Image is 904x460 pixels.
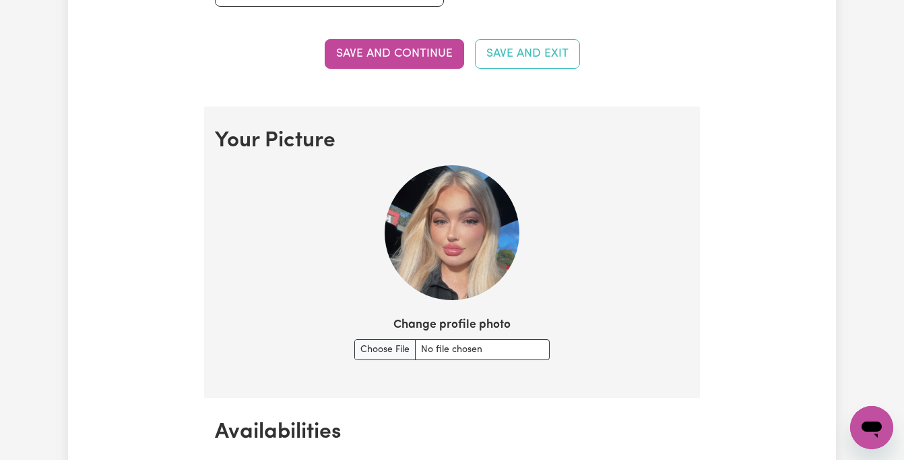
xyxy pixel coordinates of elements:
button: Save and Exit [475,39,580,69]
button: Save and continue [325,39,464,69]
label: Change profile photo [393,316,511,334]
h2: Your Picture [215,128,689,154]
iframe: Button to launch messaging window, conversation in progress [850,406,893,449]
h2: Availabilities [215,420,689,445]
img: Your current profile image [385,165,519,300]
